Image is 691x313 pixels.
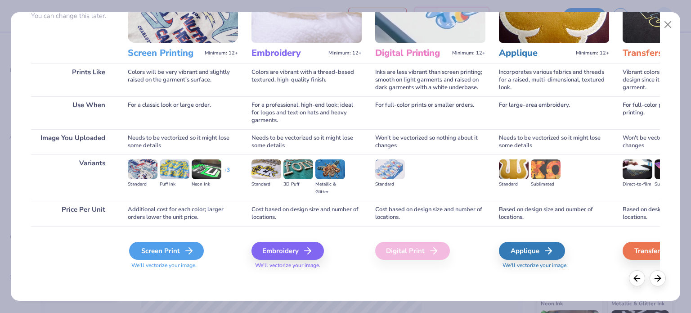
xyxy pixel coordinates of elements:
[251,201,362,226] div: Cost based on design size and number of locations.
[251,181,281,188] div: Standard
[655,159,684,179] img: Supacolor
[160,159,189,179] img: Puff Ink
[499,47,572,59] h3: Applique
[283,181,313,188] div: 3D Puff
[499,129,609,154] div: Needs to be vectorized so it might lose some details
[375,201,485,226] div: Cost based on design size and number of locations.
[251,159,281,179] img: Standard
[315,159,345,179] img: Metallic & Glitter
[328,50,362,56] span: Minimum: 12+
[499,201,609,226] div: Based on design size and number of locations.
[623,159,652,179] img: Direct-to-film
[499,159,529,179] img: Standard
[31,154,114,201] div: Variants
[499,181,529,188] div: Standard
[251,129,362,154] div: Needs to be vectorized so it might lose some details
[283,159,313,179] img: 3D Puff
[128,47,201,59] h3: Screen Printing
[375,159,405,179] img: Standard
[623,181,652,188] div: Direct-to-film
[499,262,609,269] span: We'll vectorize your image.
[375,47,449,59] h3: Digital Printing
[128,129,238,154] div: Needs to be vectorized so it might lose some details
[31,201,114,226] div: Price Per Unit
[31,12,114,20] p: You can change this later.
[499,242,565,260] div: Applique
[251,242,324,260] div: Embroidery
[531,159,561,179] img: Sublimated
[31,96,114,129] div: Use When
[128,262,238,269] span: We'll vectorize your image.
[192,181,221,188] div: Neon Ink
[192,159,221,179] img: Neon Ink
[251,47,325,59] h3: Embroidery
[315,181,345,196] div: Metallic & Glitter
[129,242,204,260] div: Screen Print
[531,181,561,188] div: Sublimated
[128,64,238,96] div: Colors will be very vibrant and slightly raised on the garment's surface.
[31,129,114,154] div: Image You Uploaded
[499,96,609,129] div: For large-area embroidery.
[499,64,609,96] div: Incorporates various fabrics and threads for a raised, multi-dimensional, textured look.
[375,64,485,96] div: Inks are less vibrant than screen printing; smooth on light garments and raised on dark garments ...
[375,242,450,260] div: Digital Print
[576,50,609,56] span: Minimum: 12+
[452,50,485,56] span: Minimum: 12+
[205,50,238,56] span: Minimum: 12+
[251,64,362,96] div: Colors are vibrant with a thread-based textured, high-quality finish.
[375,96,485,129] div: For full-color prints or smaller orders.
[160,181,189,188] div: Puff Ink
[251,262,362,269] span: We'll vectorize your image.
[375,181,405,188] div: Standard
[128,159,157,179] img: Standard
[128,201,238,226] div: Additional cost for each color; larger orders lower the unit price.
[31,64,114,96] div: Prints Like
[128,181,157,188] div: Standard
[660,16,677,33] button: Close
[128,96,238,129] div: For a classic look or large order.
[251,96,362,129] div: For a professional, high-end look; ideal for logos and text on hats and heavy garments.
[655,181,684,188] div: Supacolor
[375,129,485,154] div: Won't be vectorized so nothing about it changes
[623,242,689,260] div: Transfers
[224,166,230,181] div: + 3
